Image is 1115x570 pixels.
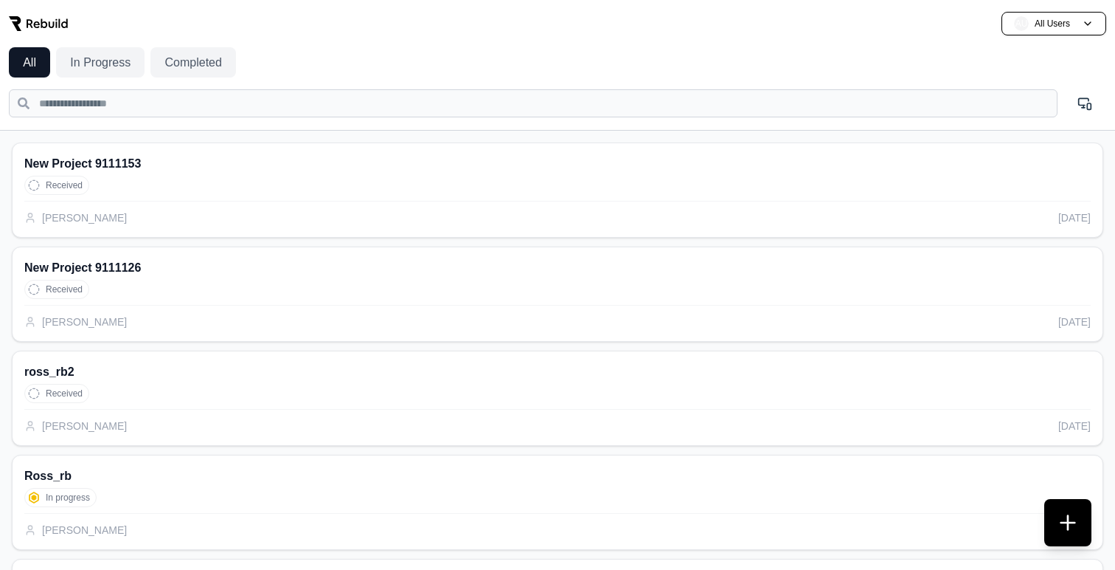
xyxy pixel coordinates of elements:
div: [PERSON_NAME] [24,315,127,329]
h2: ross_rb2 [24,363,1091,381]
p: Received [46,388,83,399]
div: [PERSON_NAME] [24,523,127,538]
div: [DATE] [1058,210,1091,225]
button: AUAll Users [1001,12,1106,35]
div: [PERSON_NAME] [24,210,127,225]
button: Completed [150,47,236,78]
span: AU [1014,16,1029,31]
p: Received [46,284,83,295]
button: All [9,47,50,78]
p: Received [46,179,83,191]
img: in-progress.svg [28,492,40,504]
h2: New Project 9111126 [24,259,1091,277]
h2: New Project 9111153 [24,155,1091,173]
p: All Users [1035,18,1070,30]
h2: Ross_rb [24,467,1091,485]
div: [DATE] [1058,419,1091,433]
div: [DATE] [1058,315,1091,329]
p: In progress [46,492,90,504]
button: In Progress [56,47,145,78]
img: Rebuild [9,16,68,31]
div: [PERSON_NAME] [24,419,127,433]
